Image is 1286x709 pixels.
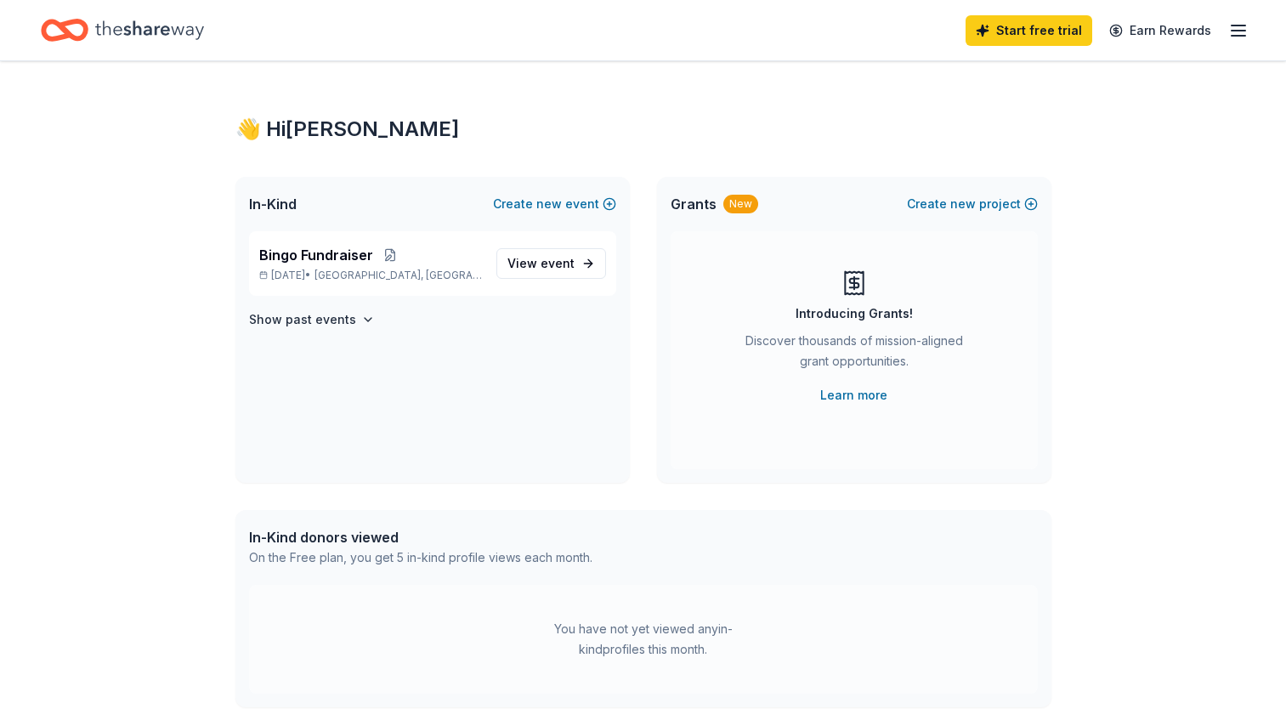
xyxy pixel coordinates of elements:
div: Introducing Grants! [796,303,913,324]
p: [DATE] • [259,269,483,282]
span: new [950,194,976,214]
div: New [723,195,758,213]
div: 👋 Hi [PERSON_NAME] [235,116,1051,143]
span: Grants [671,194,717,214]
span: View [507,253,575,274]
button: Createnewproject [907,194,1038,214]
a: Home [41,10,204,50]
span: Bingo Fundraiser [259,245,373,265]
button: Createnewevent [493,194,616,214]
a: Start free trial [966,15,1092,46]
span: event [541,256,575,270]
div: In-Kind donors viewed [249,527,592,547]
div: Discover thousands of mission-aligned grant opportunities. [739,331,970,378]
a: Learn more [820,385,887,406]
span: [GEOGRAPHIC_DATA], [GEOGRAPHIC_DATA] [314,269,482,282]
div: On the Free plan, you get 5 in-kind profile views each month. [249,547,592,568]
div: You have not yet viewed any in-kind profiles this month. [537,619,750,660]
a: View event [496,248,606,279]
span: new [536,194,562,214]
a: Earn Rewards [1099,15,1221,46]
button: Show past events [249,309,375,330]
span: In-Kind [249,194,297,214]
h4: Show past events [249,309,356,330]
